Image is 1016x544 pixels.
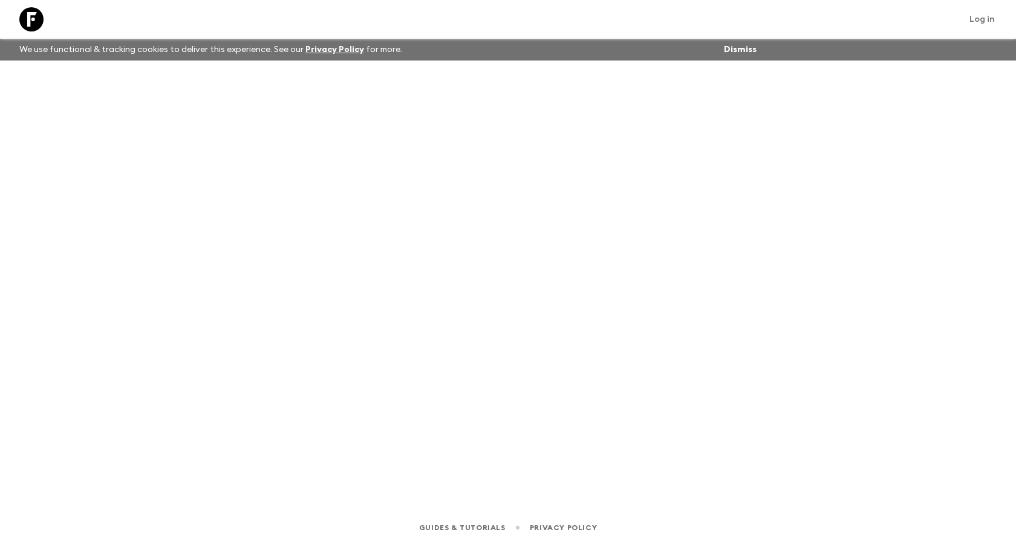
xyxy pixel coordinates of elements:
a: Privacy Policy [530,521,597,534]
a: Privacy Policy [305,45,364,54]
a: Guides & Tutorials [419,521,506,534]
a: Log in [963,11,1001,28]
button: Dismiss [721,41,760,58]
p: We use functional & tracking cookies to deliver this experience. See our for more. [15,39,407,61]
